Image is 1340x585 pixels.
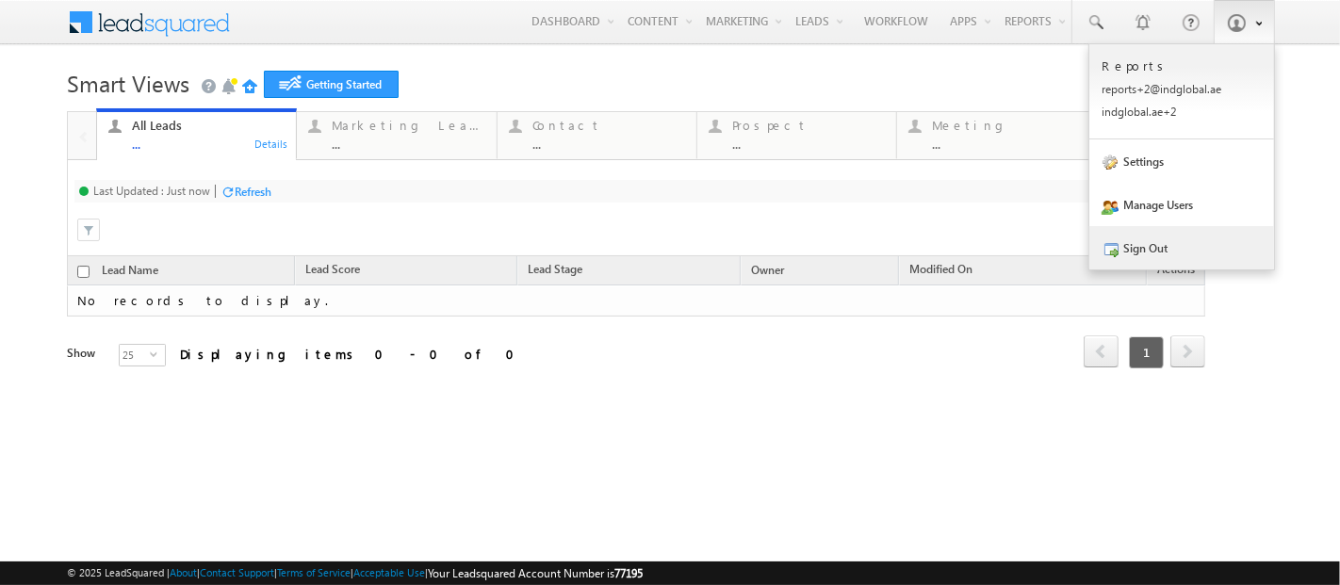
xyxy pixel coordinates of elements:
a: Terms of Service [277,566,351,578]
p: repor ts+2@ indgl obal. ae [1102,82,1262,96]
div: Refresh [235,185,271,199]
div: Displaying items 0 - 0 of 0 [180,343,526,365]
div: Show [67,345,104,362]
span: next [1170,335,1205,367]
a: Prospect... [696,112,897,159]
a: Contact... [497,112,697,159]
a: next [1170,337,1205,367]
a: Contact Support [200,566,274,578]
span: 1 [1129,336,1164,368]
p: Reports [1102,57,1262,73]
div: Details [253,135,289,152]
div: Prospect [732,118,886,133]
a: Lead Score [296,259,369,284]
p: indgl obal. ae+2 [1102,105,1262,119]
div: ... [932,137,1086,151]
td: No records to display. [67,285,1205,317]
a: Getting Started [264,71,399,98]
input: Check all records [77,266,90,278]
a: Sign Out [1089,226,1274,269]
span: Lead Score [305,262,360,276]
a: Modified On [900,259,982,284]
a: Manage Users [1089,183,1274,226]
div: Contact [532,118,686,133]
div: All Leads [132,118,286,133]
span: © 2025 LeadSquared | | | | | [67,564,643,582]
a: Meeting... [896,112,1097,159]
span: select [150,349,165,358]
a: All Leads...Details [96,108,297,161]
a: Settings [1089,139,1274,183]
div: ... [532,137,686,151]
a: Acceptable Use [353,566,425,578]
div: ... [332,137,485,151]
div: Marketing Leads [332,118,485,133]
div: Last Updated : Just now [93,184,210,198]
a: About [170,566,197,578]
span: prev [1084,335,1119,367]
a: Lead Name [92,260,168,284]
a: prev [1084,337,1119,367]
a: Marketing Leads... [296,112,497,159]
span: Lead Stage [528,262,582,276]
a: Reports reports+2@indglobal.ae indglobal.ae+2 [1089,44,1274,139]
div: ... [132,137,286,151]
span: Modified On [909,262,972,276]
span: 25 [120,345,150,366]
div: ... [732,137,886,151]
div: Meeting [932,118,1086,133]
span: Actions [1148,259,1204,284]
span: Owner [751,263,784,277]
a: Lead Stage [518,259,592,284]
span: Your Leadsquared Account Number is [428,566,643,580]
span: Smart Views [67,68,189,98]
span: 77195 [614,566,643,580]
